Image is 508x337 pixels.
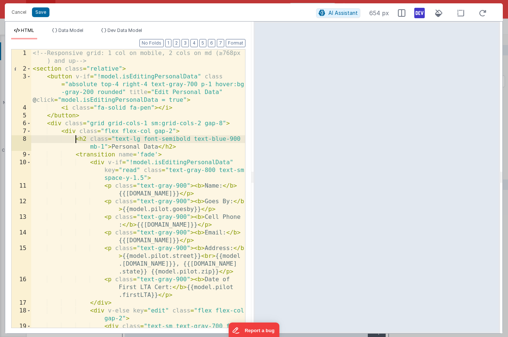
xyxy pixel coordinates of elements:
[12,299,31,307] div: 17
[139,39,164,47] button: No Folds
[12,65,31,73] div: 2
[12,112,31,120] div: 5
[12,151,31,159] div: 9
[32,7,49,17] button: Save
[199,39,206,47] button: 5
[12,127,31,135] div: 7
[12,244,31,276] div: 15
[12,213,31,229] div: 13
[21,27,34,33] span: HTML
[12,307,31,323] div: 18
[190,39,198,47] button: 4
[12,198,31,213] div: 12
[208,39,215,47] button: 6
[12,276,31,299] div: 16
[181,39,189,47] button: 3
[58,27,83,33] span: Data Model
[369,9,389,17] span: 654 px
[12,182,31,198] div: 11
[226,39,245,47] button: Format
[316,8,360,18] button: AI Assistant
[12,73,31,104] div: 3
[107,27,142,33] span: Dev Data Model
[173,39,180,47] button: 2
[8,7,30,17] button: Cancel
[12,104,31,112] div: 4
[217,39,224,47] button: 7
[12,120,31,127] div: 6
[12,135,31,151] div: 8
[328,10,358,16] span: AI Assistant
[12,159,31,182] div: 10
[12,229,31,244] div: 14
[12,49,31,65] div: 1
[165,39,171,47] button: 1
